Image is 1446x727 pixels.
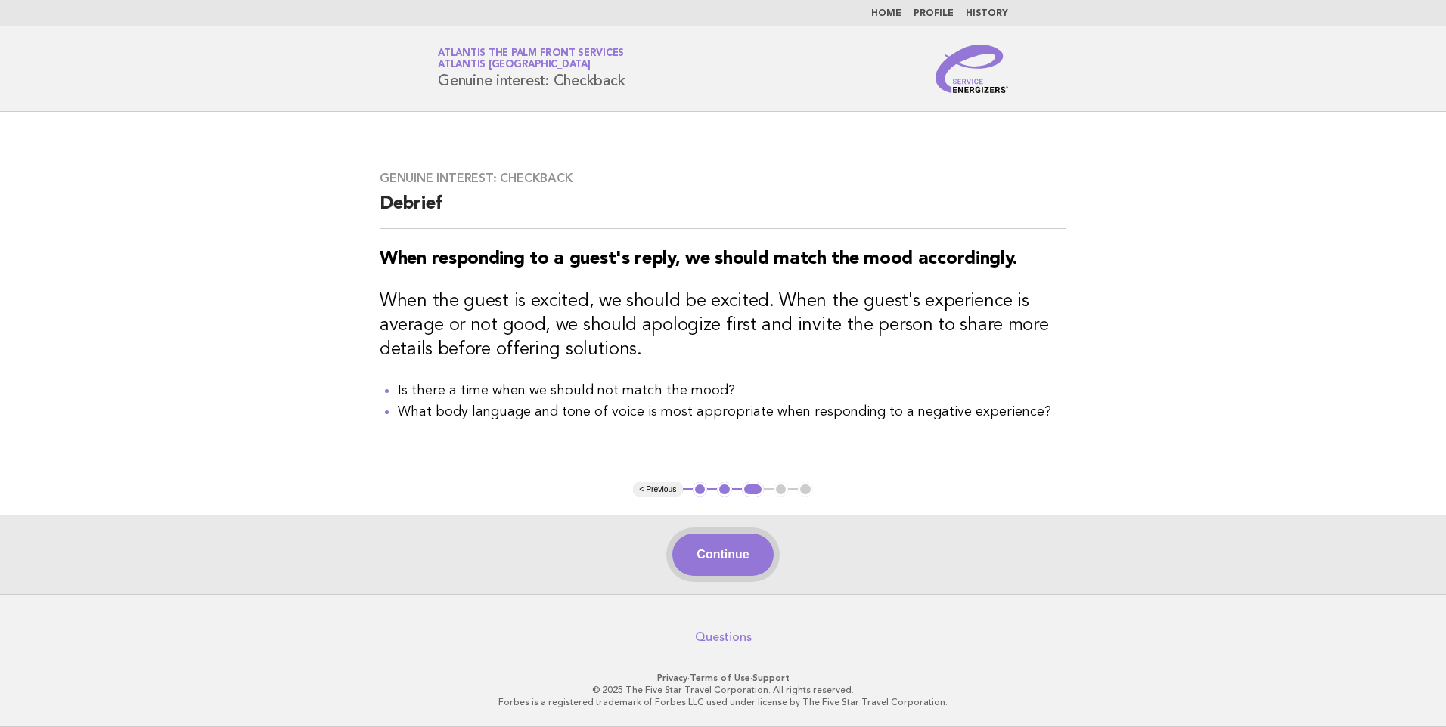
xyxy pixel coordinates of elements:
h1: Genuine interest: Checkback [438,49,625,88]
a: Terms of Use [690,673,750,683]
p: · · [260,672,1186,684]
button: 2 [717,482,732,497]
button: 3 [742,482,764,497]
h3: When the guest is excited, we should be excited. When the guest's experience is average or not go... [380,289,1066,362]
p: © 2025 The Five Star Travel Corporation. All rights reserved. [260,684,1186,696]
a: Support [752,673,790,683]
li: Is there a time when we should not match the mood? [398,380,1066,401]
p: Forbes is a registered trademark of Forbes LLC used under license by The Five Star Travel Corpora... [260,696,1186,708]
a: Atlantis The Palm Front ServicesAtlantis [GEOGRAPHIC_DATA] [438,48,624,70]
a: Privacy [657,673,687,683]
img: Service Energizers [936,45,1008,93]
button: Continue [672,534,773,576]
a: Profile [914,9,954,18]
li: What body language and tone of voice is most appropriate when responding to a negative experience? [398,401,1066,422]
h2: Debrief [380,192,1066,229]
span: Atlantis [GEOGRAPHIC_DATA] [438,60,591,70]
h3: Genuine interest: Checkback [380,171,1066,186]
a: History [966,9,1008,18]
a: Home [871,9,901,18]
strong: When responding to a guest's reply, we should match the mood accordingly. [380,250,1017,268]
button: < Previous [633,482,682,497]
button: 1 [693,482,708,497]
a: Questions [695,630,752,645]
